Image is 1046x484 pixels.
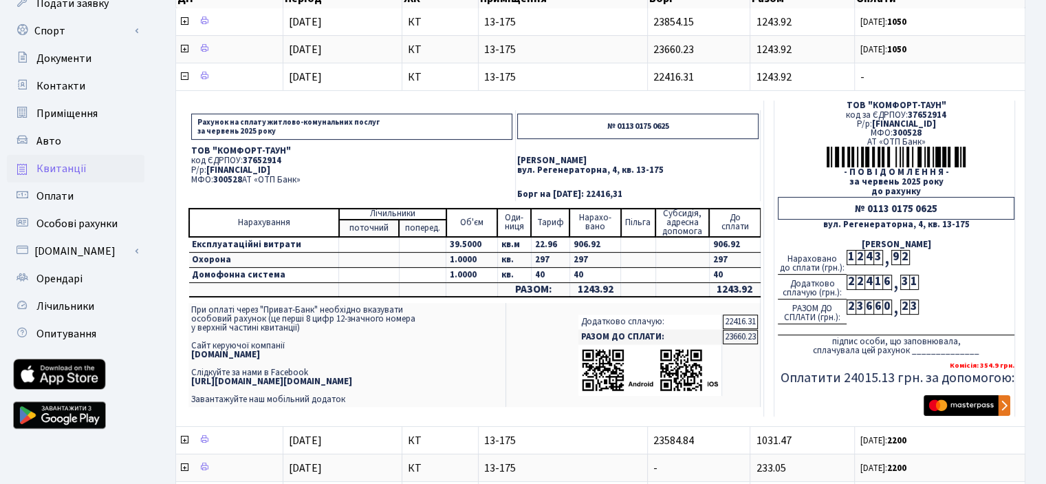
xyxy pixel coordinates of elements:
[723,315,758,329] td: 22416.31
[924,395,1010,416] img: Masterpass
[408,44,472,55] span: КТ
[339,220,399,237] td: поточний
[484,72,642,83] span: 13-175
[778,240,1014,249] div: [PERSON_NAME]
[887,434,906,447] b: 2200
[36,106,98,121] span: Приміщення
[887,43,906,56] b: 1050
[856,250,864,265] div: 2
[887,462,906,474] b: 2200
[531,252,569,267] td: 297
[289,14,322,30] span: [DATE]
[778,197,1014,220] div: № 0113 0175 0625
[191,375,352,388] b: [URL][DOMAIN_NAME][DOMAIN_NAME]
[191,348,260,361] b: [DOMAIN_NAME]
[243,154,281,167] span: 37652914
[7,45,144,72] a: Документи
[531,209,569,237] td: Тариф
[778,138,1014,147] div: АТ «ОТП Банк»
[709,252,760,267] td: 297
[531,237,569,253] td: 22.96
[36,216,118,231] span: Особові рахунки
[7,155,144,182] a: Квитанції
[36,189,74,204] span: Оплати
[756,433,791,448] span: 1031.47
[581,348,719,392] img: apps-qrcodes.png
[189,237,339,253] td: Експлуатаційні витрати
[860,16,906,28] small: [DATE]:
[778,250,847,275] div: Нараховано до сплати (грн.):
[446,237,497,253] td: 39.5000
[891,299,900,315] div: ,
[289,461,322,476] span: [DATE]
[864,275,873,290] div: 4
[569,282,620,297] td: 1243.92
[189,209,339,237] td: Нарахування
[7,238,144,265] a: [DOMAIN_NAME]
[578,330,722,344] td: РАЗОМ ДО СПЛАТИ:
[882,250,891,266] div: ,
[860,43,906,56] small: [DATE]:
[860,434,906,447] small: [DATE]:
[778,335,1014,355] div: підпис особи, що заповнювала, сплачувала цей рахунок ______________
[7,72,144,100] a: Контакти
[484,435,642,446] span: 13-175
[7,293,144,320] a: Лічильники
[778,178,1014,187] div: за червень 2025 року
[36,326,96,341] span: Опитування
[723,330,758,344] td: 23660.23
[709,282,760,297] td: 1243.92
[856,275,864,290] div: 2
[408,17,472,28] span: КТ
[191,156,512,165] p: код ЄДРПОУ:
[497,237,531,253] td: кв.м
[778,168,1014,177] div: - П О В І Д О М Л Е Н Н Я -
[408,435,472,446] span: КТ
[864,250,873,265] div: 4
[653,42,694,57] span: 23660.23
[778,220,1014,229] div: вул. Регенераторна, 4, кв. 13-175
[7,320,144,348] a: Опитування
[709,237,760,253] td: 906.92
[569,267,620,282] td: 40
[189,267,339,282] td: Домофонна система
[709,209,760,237] td: До cплати
[289,433,322,448] span: [DATE]
[873,299,882,315] div: 6
[653,461,657,476] span: -
[399,220,446,237] td: поперед.
[7,210,144,238] a: Особові рахунки
[7,100,144,127] a: Приміщення
[756,14,791,30] span: 1243.92
[891,275,900,291] div: ,
[289,70,322,85] span: [DATE]
[653,14,694,30] span: 23854.15
[860,462,906,474] small: [DATE]:
[847,299,856,315] div: 2
[950,360,1014,370] b: Комісія: 354.9 грн.
[517,166,759,175] p: вул. Регенераторна, 4, кв. 13-175
[531,267,569,282] td: 40
[882,275,891,290] div: 6
[900,299,909,315] div: 2
[446,252,497,267] td: 1.0000
[778,120,1014,129] div: Р/р:
[408,463,472,474] span: КТ
[36,161,87,176] span: Квитанції
[756,461,785,476] span: 233.05
[7,182,144,210] a: Оплати
[191,176,512,185] p: МФО: АТ «ОТП Банк»
[497,282,569,297] td: РАЗОМ:
[7,17,144,45] a: Спорт
[882,299,891,315] div: 0
[484,17,642,28] span: 13-175
[778,101,1014,110] div: ТОВ "КОМФОРТ-ТАУН"
[497,209,531,237] td: Оди- ниця
[653,70,694,85] span: 22416.31
[36,78,85,94] span: Контакти
[517,190,759,199] p: Борг на [DATE]: 22416,31
[484,44,642,55] span: 13-175
[847,250,856,265] div: 1
[893,127,922,139] span: 300528
[887,16,906,28] b: 1050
